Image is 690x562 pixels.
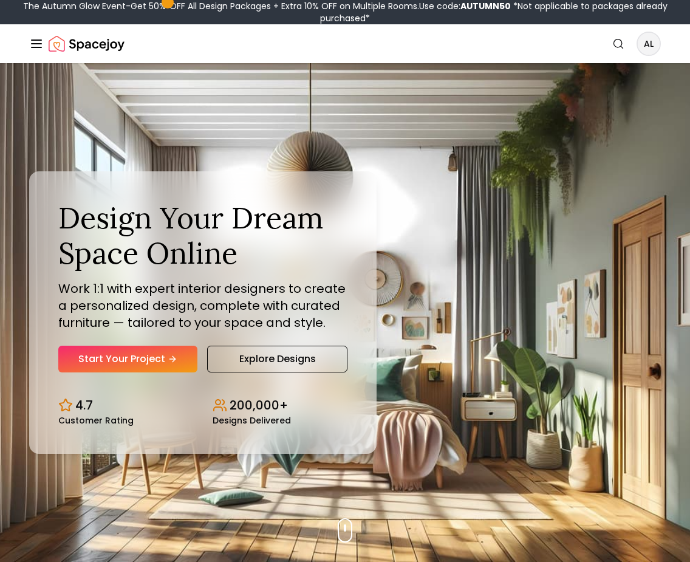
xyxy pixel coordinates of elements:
p: 200,000+ [230,397,288,414]
span: AL [638,33,660,55]
small: Designs Delivered [213,416,291,425]
h1: Design Your Dream Space Online [58,200,347,270]
small: Customer Rating [58,416,134,425]
a: Start Your Project [58,346,197,372]
p: Work 1:1 with expert interior designers to create a personalized design, complete with curated fu... [58,280,347,331]
a: Explore Designs [207,346,347,372]
img: Spacejoy Logo [49,32,125,56]
nav: Global [29,24,661,63]
p: 4.7 [75,397,93,414]
div: Design stats [58,387,347,425]
a: Spacejoy [49,32,125,56]
button: AL [637,32,661,56]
